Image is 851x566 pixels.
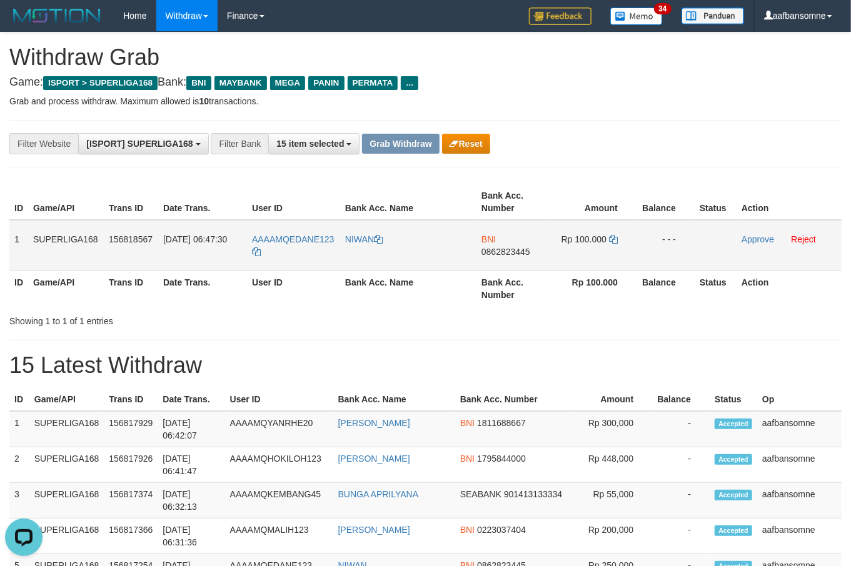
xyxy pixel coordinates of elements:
[252,234,335,257] a: AAAAMQEDANE123
[29,447,104,483] td: SUPERLIGA168
[401,76,418,90] span: ...
[791,234,816,244] a: Reject
[104,271,158,306] th: Trans ID
[575,388,653,411] th: Amount
[338,525,410,535] a: [PERSON_NAME]
[9,184,28,220] th: ID
[104,411,158,447] td: 156817929
[104,184,158,220] th: Trans ID
[9,353,842,378] h1: 15 Latest Withdraw
[715,419,752,429] span: Accepted
[637,184,695,220] th: Balance
[338,489,419,499] a: BUNGA APRILYANA
[78,133,208,154] button: [ISPORT] SUPERLIGA168
[652,447,710,483] td: -
[225,519,333,554] td: AAAAMQMALIH123
[348,76,398,90] span: PERMATA
[9,310,345,327] div: Showing 1 to 1 of 1 entries
[710,388,757,411] th: Status
[476,184,550,220] th: Bank Acc. Number
[43,76,158,90] span: ISPORT > SUPERLIGA168
[338,454,410,464] a: [PERSON_NAME]
[5,5,43,42] button: Open LiveChat chat widget
[575,519,653,554] td: Rp 200,000
[742,234,774,244] a: Approve
[247,184,340,220] th: User ID
[9,271,28,306] th: ID
[609,234,618,244] a: Copy 100000 to clipboard
[460,489,501,499] span: SEABANK
[715,490,752,500] span: Accepted
[333,388,455,411] th: Bank Acc. Name
[460,454,475,464] span: BNI
[9,76,842,89] h4: Game: Bank:
[199,96,209,106] strong: 10
[757,519,842,554] td: aafbansomne
[225,483,333,519] td: AAAAMQKEMBANG45
[695,271,737,306] th: Status
[550,271,637,306] th: Rp 100.000
[340,271,476,306] th: Bank Acc. Name
[308,76,344,90] span: PANIN
[757,388,842,411] th: Op
[460,525,475,535] span: BNI
[29,519,104,554] td: SUPERLIGA168
[481,247,530,257] span: Copy 0862823445 to clipboard
[158,388,224,411] th: Date Trans.
[550,184,637,220] th: Amount
[695,184,737,220] th: Status
[9,6,104,25] img: MOTION_logo.png
[104,519,158,554] td: 156817366
[504,489,562,499] span: Copy 901413133334 to clipboard
[362,134,439,154] button: Grab Withdraw
[455,388,575,411] th: Bank Acc. Number
[104,447,158,483] td: 156817926
[460,418,475,428] span: BNI
[28,271,104,306] th: Game/API
[652,388,710,411] th: Balance
[225,411,333,447] td: AAAAMQYANRHE20
[610,7,663,25] img: Button%20Memo.svg
[29,411,104,447] td: SUPERLIGA168
[682,7,744,24] img: panduan.png
[338,418,410,428] a: [PERSON_NAME]
[529,7,592,25] img: Feedback.jpg
[757,411,842,447] td: aafbansomne
[9,411,29,447] td: 1
[109,234,153,244] span: 156818567
[715,525,752,536] span: Accepted
[340,184,476,220] th: Bank Acc. Name
[637,271,695,306] th: Balance
[481,234,496,244] span: BNI
[247,271,340,306] th: User ID
[29,483,104,519] td: SUPERLIGA168
[211,133,268,154] div: Filter Bank
[715,454,752,465] span: Accepted
[9,95,842,107] p: Grab and process withdraw. Maximum allowed is transactions.
[158,483,224,519] td: [DATE] 06:32:13
[477,418,526,428] span: Copy 1811688667 to clipboard
[86,139,193,149] span: [ISPORT] SUPERLIGA168
[477,454,526,464] span: Copy 1795844000 to clipboard
[476,271,550,306] th: Bank Acc. Number
[561,234,607,244] span: Rp 100.000
[652,483,710,519] td: -
[9,388,29,411] th: ID
[158,519,224,554] td: [DATE] 06:31:36
[575,447,653,483] td: Rp 448,000
[104,388,158,411] th: Trans ID
[757,483,842,519] td: aafbansomne
[477,525,526,535] span: Copy 0223037404 to clipboard
[575,411,653,447] td: Rp 300,000
[575,483,653,519] td: Rp 55,000
[737,184,842,220] th: Action
[276,139,344,149] span: 15 item selected
[163,234,227,244] span: [DATE] 06:47:30
[158,271,247,306] th: Date Trans.
[9,45,842,70] h1: Withdraw Grab
[214,76,267,90] span: MAYBANK
[737,271,842,306] th: Action
[270,76,306,90] span: MEGA
[29,388,104,411] th: Game/API
[158,184,247,220] th: Date Trans.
